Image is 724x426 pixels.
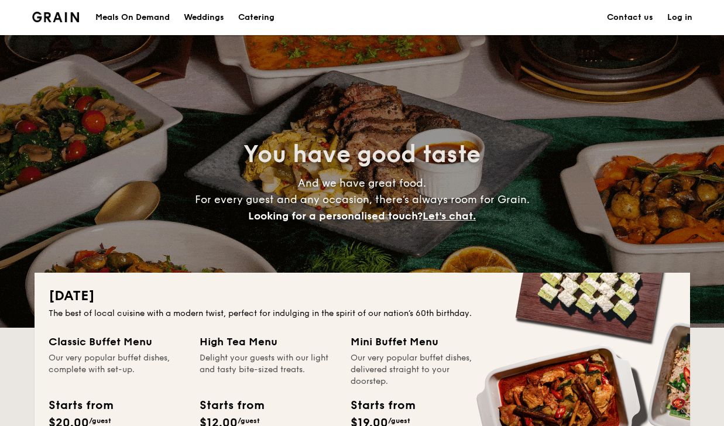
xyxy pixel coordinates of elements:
[49,287,676,305] h2: [DATE]
[32,12,80,22] a: Logotype
[423,209,476,222] span: Let's chat.
[49,308,676,319] div: The best of local cuisine with a modern twist, perfect for indulging in the spirit of our nation’...
[351,397,414,414] div: Starts from
[200,397,263,414] div: Starts from
[195,177,530,222] span: And we have great food. For every guest and any occasion, there’s always room for Grain.
[200,352,337,387] div: Delight your guests with our light and tasty bite-sized treats.
[32,12,80,22] img: Grain
[238,417,260,425] span: /guest
[388,417,410,425] span: /guest
[49,334,186,350] div: Classic Buffet Menu
[351,352,488,387] div: Our very popular buffet dishes, delivered straight to your doorstep.
[49,352,186,387] div: Our very popular buffet dishes, complete with set-up.
[248,209,423,222] span: Looking for a personalised touch?
[49,397,112,414] div: Starts from
[243,140,481,169] span: You have good taste
[200,334,337,350] div: High Tea Menu
[351,334,488,350] div: Mini Buffet Menu
[89,417,111,425] span: /guest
